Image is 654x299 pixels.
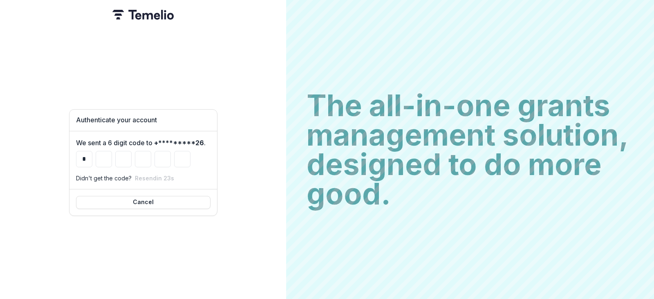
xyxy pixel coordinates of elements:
button: Cancel [76,196,211,209]
p: Didn't get the code? [76,174,132,182]
button: Resendin 23s [135,175,174,182]
input: Please enter your pin code [96,151,112,167]
input: Please enter your pin code [76,151,92,167]
label: We sent a 6 digit code to . [76,138,206,148]
input: Please enter your pin code [174,151,190,167]
h1: Authenticate your account [76,116,211,124]
img: Temelio [112,10,174,20]
input: Please enter your pin code [115,151,132,167]
input: Please enter your pin code [155,151,171,167]
input: Please enter your pin code [135,151,151,167]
